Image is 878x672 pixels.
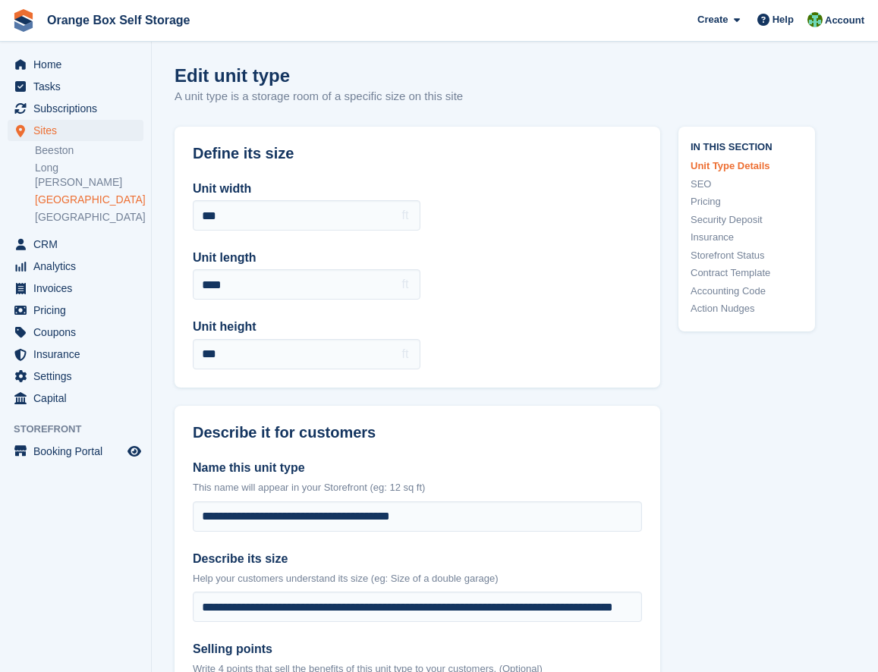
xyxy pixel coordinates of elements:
label: Unit length [193,249,420,267]
h1: Edit unit type [175,65,463,86]
img: Binder Bhardwaj [807,12,823,27]
a: SEO [691,177,803,192]
a: menu [8,234,143,255]
span: Capital [33,388,124,409]
a: Security Deposit [691,212,803,228]
a: Preview store [125,442,143,460]
label: Unit width [193,180,420,198]
p: Help your customers understand its size (eg: Size of a double garage) [193,571,642,586]
a: menu [8,54,143,75]
span: Subscriptions [33,98,124,119]
span: Home [33,54,124,75]
span: Insurance [33,344,124,365]
a: menu [8,256,143,277]
span: In this section [691,139,803,153]
a: Storefront Status [691,248,803,263]
span: Storefront [14,422,151,437]
span: Settings [33,366,124,387]
span: Account [825,13,864,28]
span: Pricing [33,300,124,321]
a: menu [8,322,143,343]
span: Analytics [33,256,124,277]
a: [GEOGRAPHIC_DATA] [35,193,143,207]
p: A unit type is a storage room of a specific size on this site [175,88,463,105]
span: Help [773,12,794,27]
a: menu [8,441,143,462]
span: Coupons [33,322,124,343]
span: Booking Portal [33,441,124,462]
span: Tasks [33,76,124,97]
a: menu [8,388,143,409]
a: Pricing [691,194,803,209]
a: [GEOGRAPHIC_DATA] [35,210,143,225]
a: Orange Box Self Storage [41,8,197,33]
span: Create [697,12,728,27]
a: menu [8,98,143,119]
a: menu [8,76,143,97]
a: Long [PERSON_NAME] [35,161,143,190]
a: menu [8,300,143,321]
h2: Define its size [193,145,642,162]
label: Unit height [193,318,420,336]
label: Name this unit type [193,459,642,477]
a: menu [8,120,143,141]
a: Unit Type Details [691,159,803,174]
a: menu [8,278,143,299]
span: Invoices [33,278,124,299]
a: Contract Template [691,265,803,281]
img: stora-icon-8386f47178a22dfd0bd8f6a31ec36ba5ce8667c1dd55bd0f319d3a0aa187defe.svg [12,9,35,32]
a: Beeston [35,143,143,158]
a: menu [8,344,143,365]
span: CRM [33,234,124,255]
p: This name will appear in your Storefront (eg: 12 sq ft) [193,480,642,495]
a: menu [8,366,143,387]
a: Accounting Code [691,284,803,299]
a: Action Nudges [691,301,803,316]
span: Sites [33,120,124,141]
a: Insurance [691,230,803,245]
label: Selling points [193,640,642,658]
h2: Describe it for customers [193,424,642,441]
label: Describe its size [193,550,642,568]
